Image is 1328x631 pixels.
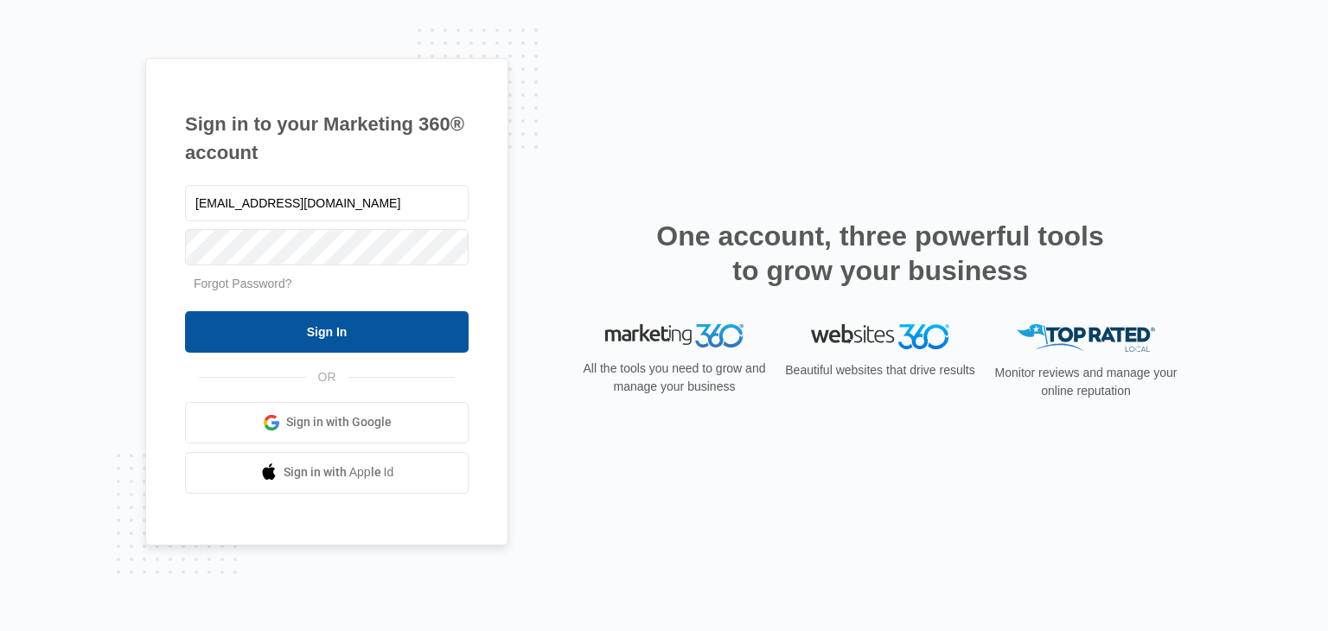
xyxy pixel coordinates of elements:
p: Monitor reviews and manage your online reputation [989,364,1183,400]
span: OR [306,368,348,386]
a: Sign in with Google [185,402,469,443]
a: Forgot Password? [194,277,292,290]
h1: Sign in to your Marketing 360® account [185,110,469,167]
span: Sign in with Apple Id [284,463,394,481]
h2: One account, three powerful tools to grow your business [651,219,1109,288]
input: Email [185,185,469,221]
img: Top Rated Local [1017,324,1155,353]
input: Sign In [185,311,469,353]
p: All the tools you need to grow and manage your business [578,360,771,396]
span: Sign in with Google [286,413,392,431]
img: Marketing 360 [605,324,744,348]
p: Beautiful websites that drive results [783,361,977,379]
img: Websites 360 [811,324,949,349]
a: Sign in with Apple Id [185,452,469,494]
